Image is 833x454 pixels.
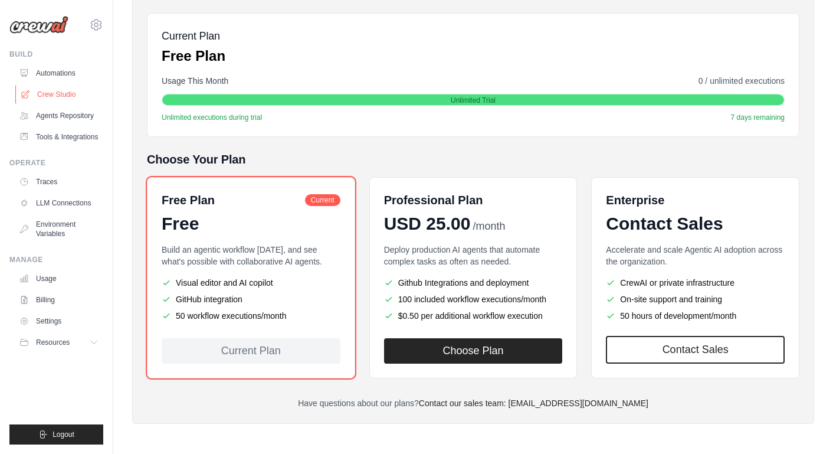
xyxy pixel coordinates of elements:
p: Accelerate and scale Agentic AI adoption across the organization. [606,244,785,267]
span: Current [305,194,340,206]
a: Contact our sales team: [EMAIL_ADDRESS][DOMAIN_NAME] [419,399,648,408]
span: Unlimited executions during trial [162,113,262,122]
button: Choose Plan [384,338,563,364]
div: Build [9,50,103,59]
li: $0.50 per additional workflow execution [384,310,563,322]
p: Deploy production AI agents that automate complex tasks as often as needed. [384,244,563,267]
li: 50 hours of development/month [606,310,785,322]
p: Free Plan [162,47,225,66]
h6: Enterprise [606,192,785,208]
li: On-site support and training [606,293,785,305]
div: Free [162,213,340,234]
img: Logo [9,16,68,34]
h5: Choose Your Plan [147,151,799,168]
button: Resources [14,333,103,352]
div: Operate [9,158,103,168]
a: Automations [14,64,103,83]
h6: Free Plan [162,192,215,208]
a: Settings [14,312,103,331]
p: Build an agentic workflow [DATE], and see what's possible with collaborative AI agents. [162,244,340,267]
a: Usage [14,269,103,288]
a: Agents Repository [14,106,103,125]
button: Logout [9,424,103,445]
span: Unlimited Trial [451,96,496,105]
span: 7 days remaining [731,113,785,122]
span: Logout [53,430,74,439]
li: GitHub integration [162,293,340,305]
li: Visual editor and AI copilot [162,277,340,289]
li: CrewAI or private infrastructure [606,277,785,289]
a: Traces [14,172,103,191]
div: Current Plan [162,338,340,364]
div: Manage [9,255,103,264]
a: Tools & Integrations [14,128,103,146]
a: LLM Connections [14,194,103,213]
span: 0 / unlimited executions [698,75,785,87]
a: Environment Variables [14,215,103,243]
li: 50 workflow executions/month [162,310,340,322]
p: Have questions about our plans? [147,397,799,409]
h6: Professional Plan [384,192,483,208]
a: Crew Studio [15,85,104,104]
span: /month [473,218,505,234]
div: Contact Sales [606,213,785,234]
span: Resources [36,338,70,347]
li: 100 included workflow executions/month [384,293,563,305]
span: Usage This Month [162,75,228,87]
span: USD 25.00 [384,213,471,234]
a: Contact Sales [606,336,785,364]
h5: Current Plan [162,28,225,44]
li: Github Integrations and deployment [384,277,563,289]
a: Billing [14,290,103,309]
